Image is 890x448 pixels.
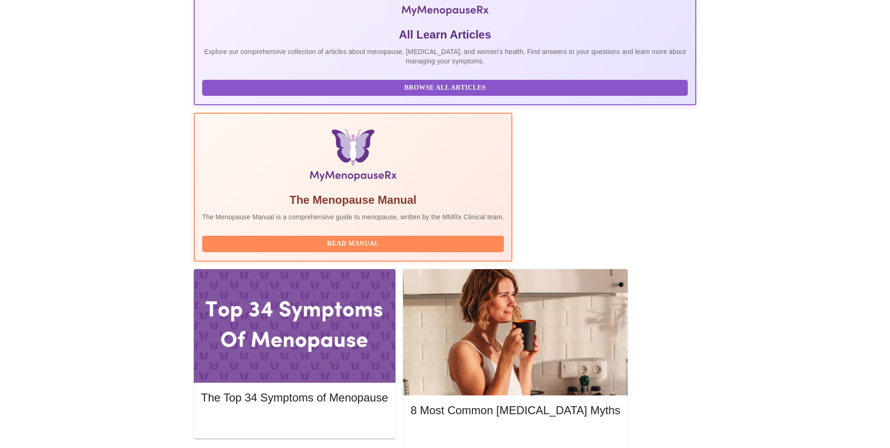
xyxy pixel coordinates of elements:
[202,236,504,252] button: Read Manual
[201,414,388,430] button: Read More
[201,390,388,405] h5: The Top 34 Symptoms of Menopause
[211,416,379,428] span: Read More
[201,417,390,425] a: Read More
[411,430,623,438] a: Read More
[202,212,504,222] p: The Menopause Manual is a comprehensive guide to menopause, written by the MMRx Clinical team.
[250,129,456,185] img: Menopause Manual
[202,80,688,96] button: Browse All Articles
[411,403,620,418] h5: 8 Most Common [MEDICAL_DATA] Myths
[202,193,504,208] h5: The Menopause Manual
[212,238,495,250] span: Read Manual
[212,82,679,94] span: Browse All Articles
[420,429,611,441] span: Read More
[411,427,620,443] button: Read More
[202,83,691,91] a: Browse All Articles
[202,239,507,247] a: Read Manual
[202,47,688,66] p: Explore our comprehensive collection of articles about menopause, [MEDICAL_DATA], and women's hea...
[202,27,688,42] h5: All Learn Articles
